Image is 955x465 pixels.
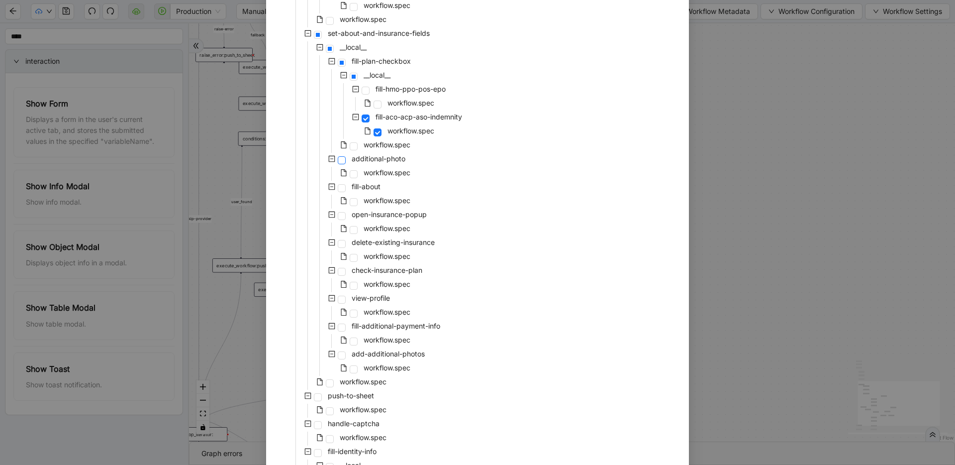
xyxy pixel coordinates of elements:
[364,224,410,232] span: workflow.spec
[387,126,434,135] span: workflow.spec
[364,336,410,344] span: workflow.spec
[316,44,323,51] span: minus-square
[340,281,347,288] span: file
[340,225,347,232] span: file
[328,29,430,37] span: set-about-and-insurance-fields
[350,264,424,276] span: check-insurance-plan
[362,362,412,374] span: workflow.spec
[352,210,427,219] span: open-insurance-popup
[362,139,412,151] span: workflow.spec
[385,97,436,109] span: workflow.spec
[352,114,359,120] span: minus-square
[340,43,367,51] span: __local__
[350,348,427,360] span: add-additional-photos
[338,432,388,444] span: workflow.spec
[385,125,436,137] span: workflow.spec
[316,434,323,441] span: file
[364,363,410,372] span: workflow.spec
[364,71,390,79] span: __local__
[350,153,407,165] span: additional-photo
[340,72,347,79] span: minus-square
[352,294,390,302] span: view-profile
[328,58,335,65] span: minus-square
[352,86,359,93] span: minus-square
[364,196,410,205] span: workflow.spec
[338,41,369,53] span: __local__
[338,404,388,416] span: workflow.spec
[364,100,371,107] span: file
[328,183,335,190] span: minus-square
[340,2,347,9] span: file
[364,127,371,134] span: file
[362,306,412,318] span: workflow.spec
[364,308,410,316] span: workflow.spec
[316,16,323,23] span: file
[350,236,437,248] span: delete-existing-insurance
[362,334,412,346] span: workflow.spec
[328,323,335,330] span: minus-square
[326,446,379,458] span: fill-identity-info
[328,239,335,246] span: minus-square
[352,266,422,274] span: check-insurance-plan
[326,418,382,430] span: handle-captcha
[340,197,347,204] span: file
[304,420,311,427] span: minus-square
[340,253,347,260] span: file
[304,392,311,399] span: minus-square
[328,419,380,428] span: handle-captcha
[316,406,323,413] span: file
[374,83,448,95] span: fill-hmo-ppo-pos-epo
[340,364,347,371] span: file
[340,309,347,316] span: file
[340,169,347,176] span: file
[364,1,410,9] span: workflow.spec
[362,278,412,290] span: workflow.spec
[326,390,376,402] span: push-to-sheet
[328,267,335,274] span: minus-square
[364,168,410,177] span: workflow.spec
[340,377,386,386] span: workflow.spec
[362,195,412,207] span: workflow.spec
[352,238,435,246] span: delete-existing-insurance
[376,85,446,93] span: fill-hmo-ppo-pos-epo
[340,337,347,344] span: file
[352,57,411,65] span: fill-plan-checkbox
[362,69,392,81] span: __local__
[304,30,311,37] span: minus-square
[328,295,335,302] span: minus-square
[328,155,335,162] span: minus-square
[364,280,410,288] span: workflow.spec
[352,349,425,358] span: add-additional-photos
[364,252,410,260] span: workflow.spec
[326,27,432,39] span: set-about-and-insurance-fields
[352,182,381,191] span: fill-about
[352,322,440,330] span: fill-additional-payment-info
[374,111,464,123] span: fill-aco-acp-aso-indemnity
[362,250,412,262] span: workflow.spec
[387,99,434,107] span: workflow.spec
[352,154,405,163] span: additional-photo
[362,167,412,179] span: workflow.spec
[340,433,386,442] span: workflow.spec
[328,211,335,218] span: minus-square
[338,13,388,25] span: workflow.spec
[304,448,311,455] span: minus-square
[350,320,442,332] span: fill-additional-payment-info
[350,55,413,67] span: fill-plan-checkbox
[350,181,382,193] span: fill-about
[340,405,386,414] span: workflow.spec
[364,140,410,149] span: workflow.spec
[340,141,347,148] span: file
[362,223,412,234] span: workflow.spec
[350,209,429,221] span: open-insurance-popup
[350,292,392,304] span: view-profile
[338,376,388,388] span: workflow.spec
[376,113,462,121] span: fill-aco-acp-aso-indemnity
[316,378,323,385] span: file
[328,447,377,456] span: fill-identity-info
[328,391,374,400] span: push-to-sheet
[328,350,335,357] span: minus-square
[340,15,386,23] span: workflow.spec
